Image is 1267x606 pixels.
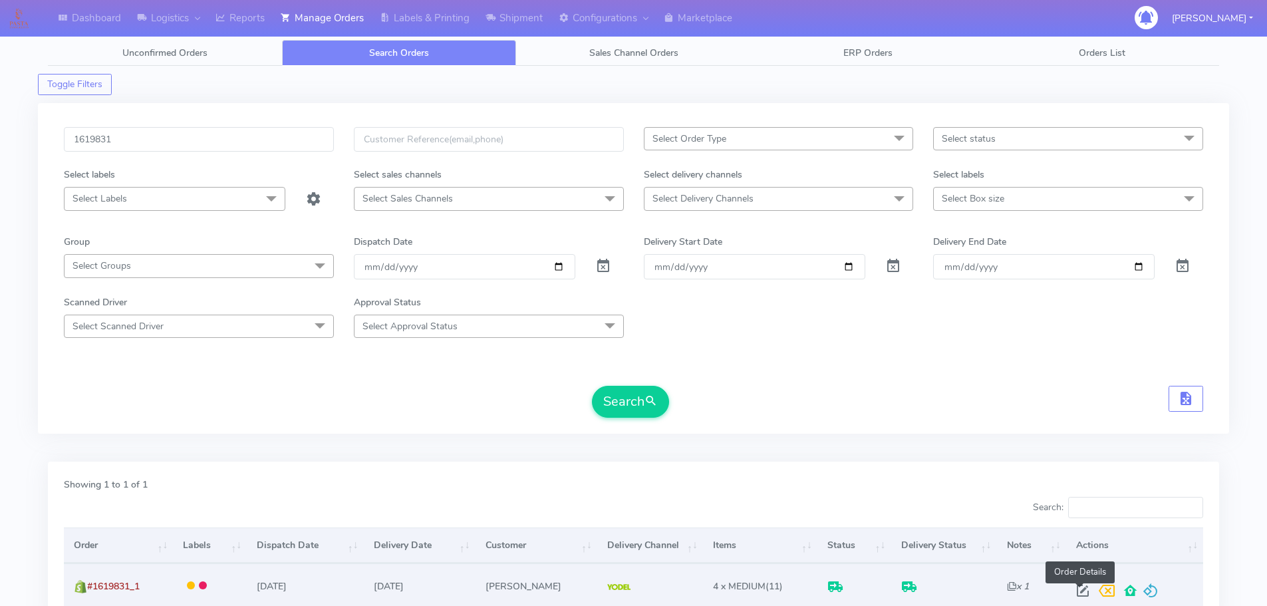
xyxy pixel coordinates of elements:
span: ERP Orders [843,47,893,59]
span: #1619831_1 [87,580,140,593]
span: Select Scanned Driver [72,320,164,333]
th: Delivery Channel: activate to sort column ascending [597,528,703,563]
span: Unconfirmed Orders [122,47,208,59]
input: Customer Reference(email,phone) [354,127,624,152]
label: Dispatch Date [354,235,412,249]
span: Select status [942,132,996,145]
th: Order: activate to sort column ascending [64,528,173,563]
span: Select Groups [72,259,131,272]
span: Select Approval Status [362,320,458,333]
label: Delivery End Date [933,235,1006,249]
span: Select Sales Channels [362,192,453,205]
th: Labels: activate to sort column ascending [173,528,247,563]
th: Notes: activate to sort column ascending [996,528,1065,563]
label: Search: [1033,497,1203,518]
th: Delivery Status: activate to sort column ascending [891,528,996,563]
label: Group [64,235,90,249]
label: Select sales channels [354,168,442,182]
span: 4 x MEDIUM [713,580,766,593]
label: Scanned Driver [64,295,127,309]
label: Select labels [933,168,984,182]
th: Delivery Date: activate to sort column ascending [364,528,476,563]
th: Items: activate to sort column ascending [703,528,817,563]
span: Select Delivery Channels [652,192,754,205]
span: Select Order Type [652,132,726,145]
button: [PERSON_NAME] [1162,5,1263,32]
th: Customer: activate to sort column ascending [475,528,597,563]
span: (11) [713,580,783,593]
span: Select Box size [942,192,1004,205]
th: Actions: activate to sort column ascending [1066,528,1203,563]
span: Select Labels [72,192,127,205]
label: Showing 1 to 1 of 1 [64,478,148,492]
th: Status: activate to sort column ascending [817,528,891,563]
label: Delivery Start Date [644,235,722,249]
label: Approval Status [354,295,421,309]
span: Sales Channel Orders [589,47,678,59]
ul: Tabs [48,40,1219,66]
img: Yodel [607,584,631,591]
input: Order Id [64,127,334,152]
i: x 1 [1007,580,1029,593]
button: Search [592,386,669,418]
button: Toggle Filters [38,74,112,95]
img: shopify.png [74,580,87,593]
span: Orders List [1079,47,1125,59]
input: Search: [1068,497,1203,518]
label: Select delivery channels [644,168,742,182]
th: Dispatch Date: activate to sort column ascending [247,528,363,563]
span: Search Orders [369,47,429,59]
label: Select labels [64,168,115,182]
